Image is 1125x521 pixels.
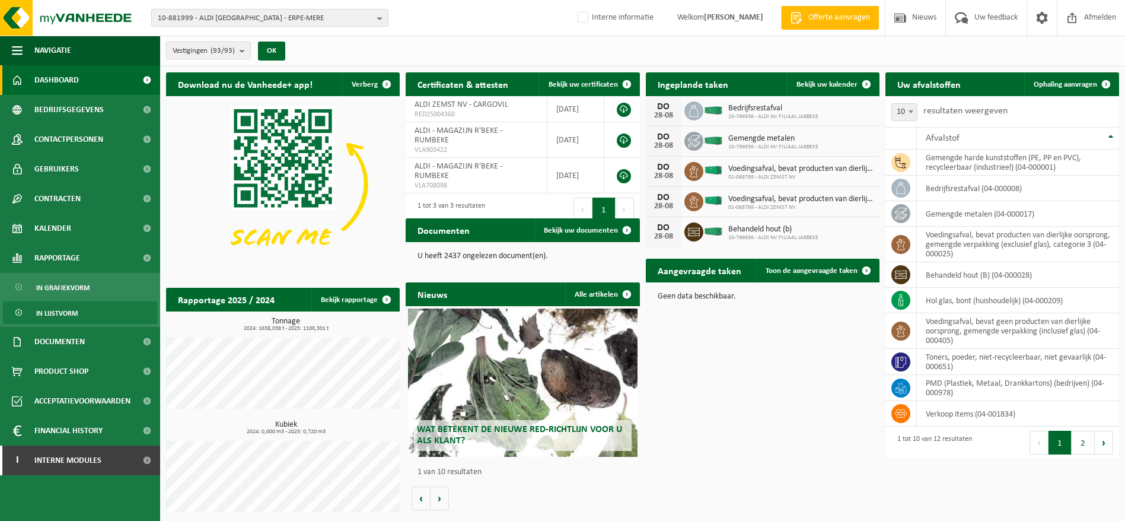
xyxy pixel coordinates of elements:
[417,425,622,446] span: Wat betekent de nieuwe RED-richtlijn voor u als klant?
[704,13,763,22] strong: [PERSON_NAME]
[415,181,538,190] span: VLA708098
[1030,431,1048,455] button: Previous
[34,446,101,475] span: Interne modules
[917,401,1119,427] td: verkoop items (04-001834)
[34,243,80,273] span: Rapportage
[415,126,502,145] span: ALDI - MAGAZIJN R'BEKE - RUMBEKE
[658,293,868,301] p: Geen data beschikbaar.
[646,259,753,282] h2: Aangevraagde taken
[1024,72,1118,96] a: Ophaling aanvragen
[917,349,1119,375] td: toners, poeder, niet-recycleerbaar, niet gevaarlijk (04-000651)
[923,106,1008,116] label: resultaten weergeven
[34,95,104,125] span: Bedrijfsgegevens
[703,135,724,145] img: HK-XC-30-GN-00
[891,103,917,121] span: 10
[917,227,1119,262] td: voedingsafval, bevat producten van dierlijke oorsprong, gemengde verpakking (exclusief glas), cat...
[796,81,858,88] span: Bekijk uw kalender
[352,81,378,88] span: Verberg
[34,184,81,214] span: Contracten
[652,102,675,112] div: DO
[917,288,1119,313] td: hol glas, bont (huishoudelijk) (04-000209)
[652,223,675,233] div: DO
[415,145,538,155] span: VLA903422
[652,112,675,120] div: 28-08
[172,317,400,332] h3: Tonnage
[36,302,78,325] span: In lijstvorm
[12,446,23,475] span: I
[652,132,675,142] div: DO
[917,375,1119,401] td: PMD (Plastiek, Metaal, Drankkartons) (bedrijven) (04-000978)
[652,233,675,241] div: 28-08
[258,42,285,61] button: OK
[728,164,874,174] span: Voedingsafval, bevat producten van dierlijke oorsprong, gemengde verpakking (exc...
[917,201,1119,227] td: gemengde metalen (04-000017)
[728,195,874,204] span: Voedingsafval, bevat producten van dierlijke oorsprong, gemengde verpakking (exc...
[885,72,973,96] h2: Uw afvalstoffen
[547,158,604,193] td: [DATE]
[917,262,1119,288] td: behandeld hout (B) (04-000028)
[652,172,675,180] div: 28-08
[415,162,502,180] span: ALDI - MAGAZIJN R'BEKE - RUMBEKE
[539,72,639,96] a: Bekijk uw certificaten
[652,202,675,211] div: 28-08
[728,225,818,234] span: Behandeld hout (b)
[892,104,917,120] span: 10
[172,421,400,435] h3: Kubiek
[211,47,235,55] count: (93/93)
[573,198,592,221] button: Previous
[418,468,633,476] p: 1 van 10 resultaten
[728,144,818,151] span: 10-796936 - ALDI NV FILIAAL JABBEKE
[166,42,251,59] button: Vestigingen(93/93)
[412,487,431,510] button: Vorige
[703,104,724,115] img: HK-XC-30-GN-00
[3,276,157,298] a: In grafiekvorm
[172,326,400,332] span: 2024: 1638,038 t - 2025: 1100,301 t
[805,12,873,24] span: Offerte aanvragen
[728,113,818,120] span: 10-796936 - ALDI NV FILIAAL JABBEKE
[787,72,878,96] a: Bekijk uw kalender
[917,313,1119,349] td: voedingsafval, bevat geen producten van dierlijke oorsprong, gemengde verpakking (inclusief glas)...
[151,9,388,27] button: 10-881999 - ALDI [GEOGRAPHIC_DATA] - ERPE-MERE
[311,288,399,312] a: Bekijk rapportage
[544,227,618,234] span: Bekijk uw documenten
[34,214,71,243] span: Kalender
[158,9,372,27] span: 10-881999 - ALDI [GEOGRAPHIC_DATA] - ERPE-MERE
[534,218,639,242] a: Bekijk uw documenten
[1095,431,1113,455] button: Next
[34,125,103,154] span: Contactpersonen
[431,487,449,510] button: Volgende
[406,282,459,306] h2: Nieuws
[703,195,724,206] img: HK-RS-30-GN-00
[408,309,637,457] a: Wat betekent de nieuwe RED-richtlijn voor u als klant?
[34,357,88,386] span: Product Shop
[652,193,675,202] div: DO
[34,327,85,357] span: Documenten
[728,134,818,144] span: Gemengde metalen
[418,252,627,260] p: U heeft 2437 ongelezen document(en).
[917,150,1119,176] td: gemengde harde kunststoffen (PE, PP en PVC), recycleerbaar (industrieel) (04-000001)
[173,42,235,60] span: Vestigingen
[728,204,874,211] span: 01-068799 - ALDI ZEMST NV
[917,176,1119,201] td: bedrijfsrestafval (04-000008)
[703,165,724,176] img: HK-RS-30-GN-00
[703,225,724,236] img: HK-XC-30-GN-00
[412,196,485,223] div: 1 tot 3 van 3 resultaten
[547,96,604,122] td: [DATE]
[616,198,634,221] button: Next
[652,163,675,172] div: DO
[652,142,675,150] div: 28-08
[781,6,879,30] a: Offerte aanvragen
[166,96,400,272] img: Download de VHEPlus App
[575,9,654,27] label: Interne informatie
[3,301,157,324] a: In lijstvorm
[592,198,616,221] button: 1
[166,72,324,96] h2: Download nu de Vanheede+ app!
[415,100,508,109] span: ALDI ZEMST NV - CARGOVIL
[166,288,286,311] h2: Rapportage 2025 / 2024
[926,134,960,143] span: Afvalstof
[646,72,740,96] h2: Ingeplande taken
[1072,431,1095,455] button: 2
[342,72,399,96] button: Verberg
[34,36,71,65] span: Navigatie
[728,234,818,242] span: 10-796936 - ALDI NV FILIAAL JABBEKE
